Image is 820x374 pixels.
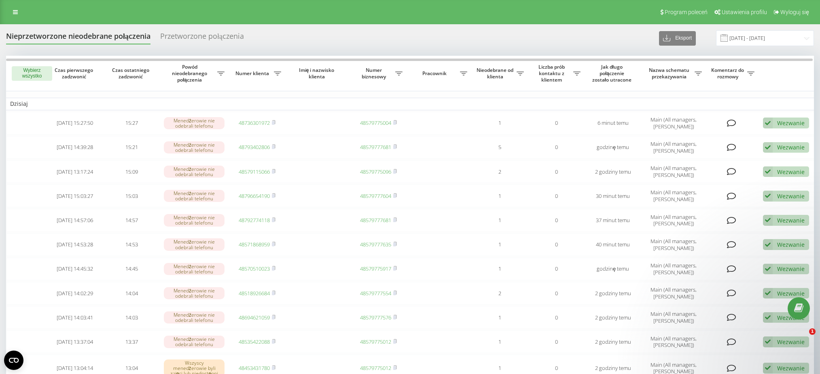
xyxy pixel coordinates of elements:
[710,67,747,80] span: Komentarz do rozmowy
[585,282,641,305] td: 2 godziny temu
[103,282,160,305] td: 14:04
[233,70,274,77] span: Numer klienta
[47,258,103,280] td: [DATE] 14:45:32
[164,214,225,226] div: Menedżerowie nie odebrali telefonu
[777,364,805,372] div: Wezwanie
[777,168,805,176] div: Wezwanie
[471,233,528,256] td: 1
[360,290,391,297] a: 48579777554
[585,112,641,134] td: 6 minut temu
[585,136,641,159] td: godzinę temu
[164,238,225,250] div: Menedżerowie nie odebrali telefonu
[645,67,695,80] span: Nazwa schematu przekazywania
[777,143,805,151] div: Wezwanie
[239,265,270,272] a: 48570510023
[103,112,160,134] td: 15:27
[641,185,706,207] td: Main (All managers, [PERSON_NAME])
[47,330,103,353] td: [DATE] 13:37:04
[164,64,217,83] span: Powód nieodebranego połączenia
[47,185,103,207] td: [DATE] 15:03:27
[239,192,270,200] a: 48796654190
[164,141,225,153] div: Menedżerowie nie odebrali telefonu
[103,160,160,183] td: 15:09
[103,306,160,329] td: 14:03
[239,338,270,345] a: 48535422088
[239,143,270,151] a: 48793402806
[103,330,160,353] td: 13:37
[360,314,391,321] a: 48579777576
[471,258,528,280] td: 1
[792,328,812,348] iframe: Intercom live chat
[47,209,103,231] td: [DATE] 14:57:06
[777,192,805,200] div: Wezwanie
[528,185,585,207] td: 0
[471,306,528,329] td: 1
[641,330,706,353] td: Main (All managers, [PERSON_NAME])
[47,160,103,183] td: [DATE] 13:17:24
[164,311,225,324] div: Menedżerowie nie odebrali telefonu
[47,306,103,329] td: [DATE] 14:03:41
[528,233,585,256] td: 0
[47,282,103,305] td: [DATE] 14:02:29
[641,258,706,280] td: Main (All managers, [PERSON_NAME])
[6,32,150,44] div: Nieprzetworzone nieodebrane połączenia
[471,282,528,305] td: 2
[4,351,23,370] button: Open CMP widget
[239,364,270,372] a: 48453431780
[528,136,585,159] td: 0
[103,209,160,231] td: 14:57
[528,112,585,134] td: 0
[641,112,706,134] td: Main (All managers, [PERSON_NAME])
[471,160,528,183] td: 2
[585,160,641,183] td: 2 godziny temu
[47,112,103,134] td: [DATE] 15:27:50
[360,168,391,175] a: 48579775096
[777,265,805,273] div: Wezwanie
[164,166,225,178] div: Menedżerowie nie odebrali telefonu
[360,216,391,224] a: 48579777681
[360,119,391,126] a: 48579775004
[528,258,585,280] td: 0
[360,143,391,151] a: 48579777681
[471,209,528,231] td: 1
[475,67,517,80] span: Nieodebrane od klienta
[160,32,244,44] div: Przetworzone połączenia
[360,265,391,272] a: 48579775917
[164,336,225,348] div: Menedżerowie nie odebrali telefonu
[164,263,225,275] div: Menedżerowie nie odebrali telefonu
[53,67,97,80] span: Czas pierwszego zadzwonić
[411,70,460,77] span: Pracownik
[641,282,706,305] td: Main (All managers, [PERSON_NAME])
[528,282,585,305] td: 0
[585,258,641,280] td: godzinę temu
[809,328,816,335] span: 1
[239,290,270,297] a: 48518926684
[528,209,585,231] td: 0
[641,306,706,329] td: Main (All managers, [PERSON_NAME])
[532,64,573,83] span: Liczba prób kontaktu z klientem
[47,233,103,256] td: [DATE] 14:53:28
[585,306,641,329] td: 2 godziny temu
[777,216,805,224] div: Wezwanie
[103,185,160,207] td: 15:03
[780,9,809,15] span: Wyloguj się
[164,117,225,129] div: Menedżerowie nie odebrali telefonu
[528,330,585,353] td: 0
[777,119,805,127] div: Wezwanie
[360,364,391,372] a: 48579775012
[722,9,767,15] span: Ustawienia profilu
[360,192,391,200] a: 48579777604
[164,287,225,299] div: Menedżerowie nie odebrali telefonu
[354,67,395,80] span: Numer biznesowy
[12,66,52,81] button: Wybierz wszystko
[641,209,706,231] td: Main (All managers, [PERSON_NAME])
[239,168,270,175] a: 48579115066
[585,209,641,231] td: 37 minut temu
[528,160,585,183] td: 0
[103,136,160,159] td: 15:21
[239,216,270,224] a: 48792774118
[239,241,270,248] a: 48571868959
[360,241,391,248] a: 48579777635
[239,119,270,126] a: 48736301972
[665,9,708,15] span: Program poleceń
